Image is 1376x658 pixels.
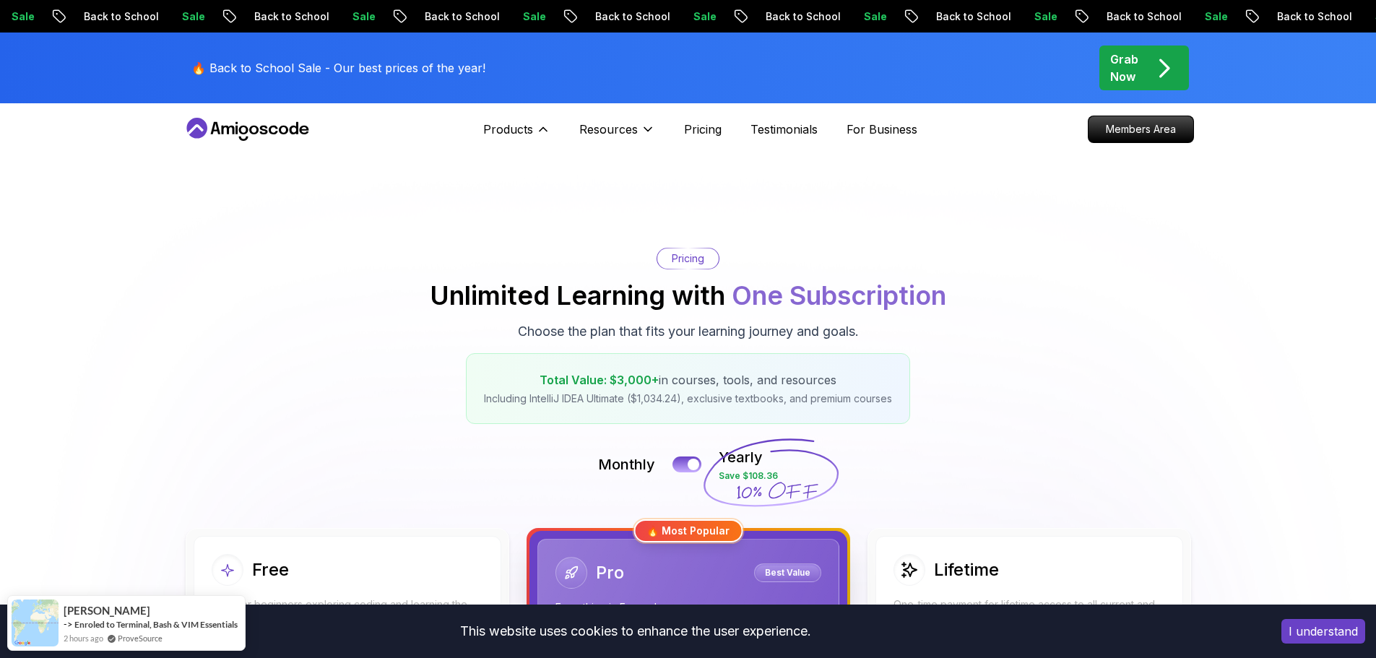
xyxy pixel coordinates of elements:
p: Sale [680,9,727,24]
p: Sale [1192,9,1238,24]
p: Sale [1021,9,1068,24]
p: Grab Now [1110,51,1138,85]
p: Back to School [1264,9,1362,24]
span: 2 hours ago [64,632,103,644]
p: Everything in Free, plus [555,600,821,615]
p: Products [483,121,533,138]
p: Sale [339,9,386,24]
span: -> [64,618,73,630]
span: [PERSON_NAME] [64,605,150,617]
p: 🔥 Back to School Sale - Our best prices of the year! [191,59,485,77]
p: Best Value [756,566,819,580]
p: Monthly [598,454,655,475]
p: Resources [579,121,638,138]
img: provesource social proof notification image [12,599,59,646]
div: This website uses cookies to enhance the user experience. [11,615,1260,647]
a: Enroled to Terminal, Bash & VIM Essentials [74,619,238,630]
button: Accept cookies [1281,619,1365,644]
a: For Business [847,121,917,138]
p: Back to School [582,9,680,24]
a: Members Area [1088,116,1194,143]
p: Sale [510,9,556,24]
p: Back to School [71,9,169,24]
button: Products [483,121,550,150]
p: Ideal for beginners exploring coding and learning the basics for free. [212,597,483,626]
p: Back to School [923,9,1021,24]
p: Back to School [1094,9,1192,24]
p: One-time payment for lifetime access to all current and future courses. [893,597,1165,626]
p: Sale [851,9,897,24]
p: Members Area [1089,116,1193,142]
a: Testimonials [750,121,818,138]
p: Back to School [753,9,851,24]
p: Back to School [412,9,510,24]
h2: Free [252,558,289,581]
button: Resources [579,121,655,150]
h2: Lifetime [934,558,999,581]
p: Back to School [241,9,339,24]
h2: Pro [596,561,624,584]
a: Pricing [684,121,722,138]
a: ProveSource [118,632,163,644]
p: Sale [169,9,215,24]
